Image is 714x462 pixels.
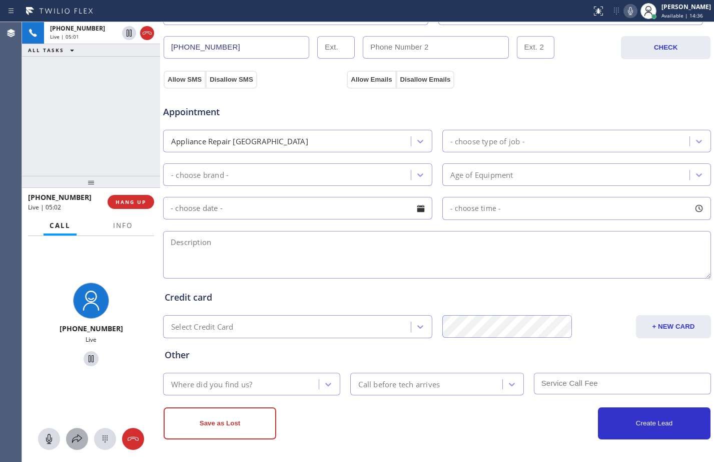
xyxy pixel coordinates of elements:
button: Hang up [140,26,154,40]
button: Call [44,216,77,236]
div: Other [165,348,709,362]
button: Info [107,216,139,236]
button: + NEW CARD [636,315,711,338]
span: Live | 05:01 [50,33,79,40]
button: Mute [38,428,60,450]
button: Create Lead [598,407,710,439]
div: Call before tech arrives [358,378,440,390]
span: HANG UP [116,198,146,205]
input: Phone Number [164,36,309,59]
div: Age of Equipment [450,169,513,180]
input: Phone Number 2 [363,36,508,59]
button: Open dialpad [94,428,116,450]
span: [PHONE_NUMBER] [50,24,105,33]
button: Hold Customer [122,26,136,40]
span: ALL TASKS [28,47,64,54]
input: Ext. [317,36,355,59]
button: CHECK [621,36,710,59]
div: Appliance Repair [GEOGRAPHIC_DATA] [171,135,308,147]
div: Where did you find us? [171,378,252,390]
button: Open directory [66,428,88,450]
button: Allow SMS [164,71,206,89]
button: Disallow Emails [396,71,455,89]
input: - choose date - [163,197,432,219]
div: - choose brand - [171,169,229,180]
button: ALL TASKS [22,44,84,56]
span: Info [113,221,133,230]
span: - choose time - [450,203,501,213]
span: [PHONE_NUMBER] [60,324,123,333]
button: Hang up [122,428,144,450]
button: Mute [623,4,637,18]
div: Credit card [165,291,709,304]
input: Service Call Fee [534,373,711,394]
div: Select Credit Card [171,321,234,333]
span: Call [50,221,71,230]
button: Hold Customer [84,351,99,366]
input: Ext. 2 [517,36,554,59]
span: Live | 05:02 [28,203,61,211]
span: Available | 14:36 [661,12,703,19]
button: Save as Lost [164,407,276,439]
button: Disallow SMS [206,71,257,89]
button: HANG UP [108,195,154,209]
div: - choose type of job - [450,135,525,147]
span: Appointment [163,105,344,119]
span: Live [86,335,97,344]
button: Allow Emails [347,71,396,89]
span: [PHONE_NUMBER] [28,192,92,202]
div: [PERSON_NAME] [661,3,711,11]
